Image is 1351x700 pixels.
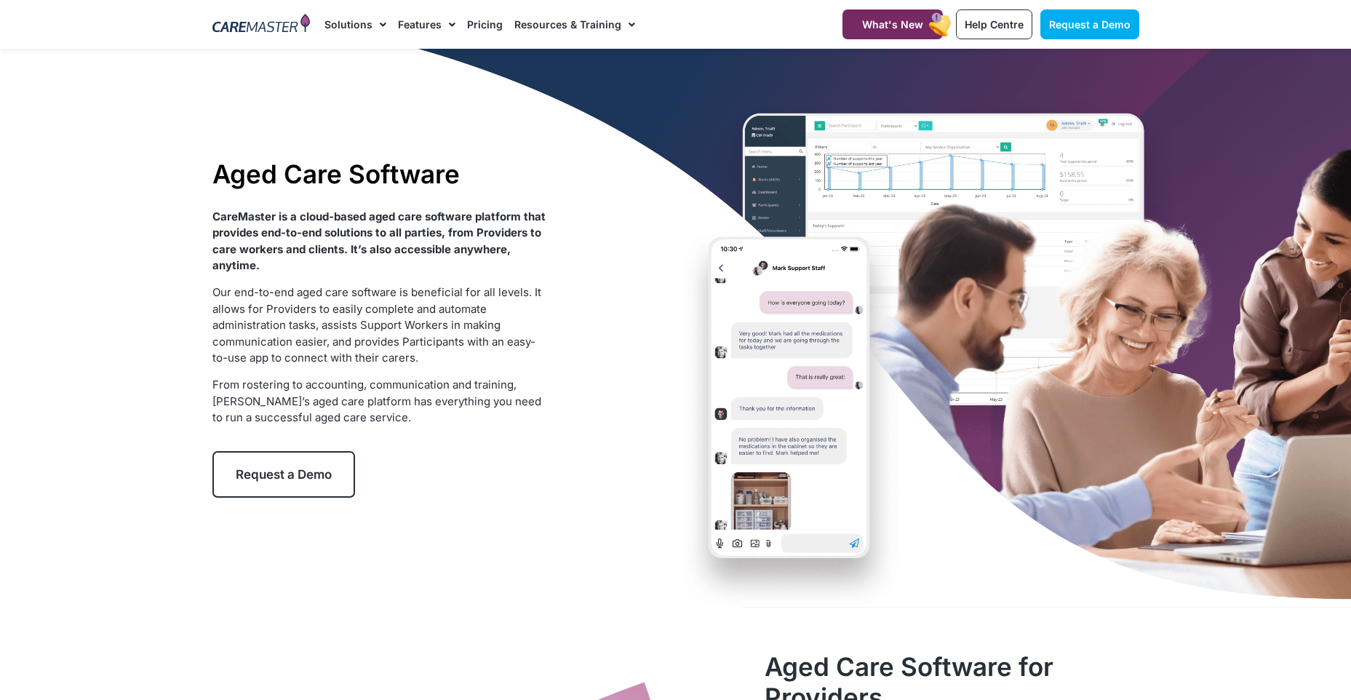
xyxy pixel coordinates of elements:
[212,14,311,36] img: CareMaster Logo
[842,9,943,39] a: What's New
[1040,9,1139,39] a: Request a Demo
[212,451,355,498] a: Request a Demo
[862,18,923,31] span: What's New
[212,285,541,365] span: Our end-to-end aged care software is beneficial for all levels. It allows for Providers to easily...
[212,210,546,273] strong: CareMaster is a cloud-based aged care software platform that provides end-to-end solutions to all...
[956,9,1032,39] a: Help Centre
[212,378,541,424] span: From rostering to accounting, communication and training, [PERSON_NAME]’s aged care platform has ...
[965,18,1024,31] span: Help Centre
[236,467,332,482] span: Request a Demo
[212,159,546,189] h1: Aged Care Software
[1049,18,1131,31] span: Request a Demo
